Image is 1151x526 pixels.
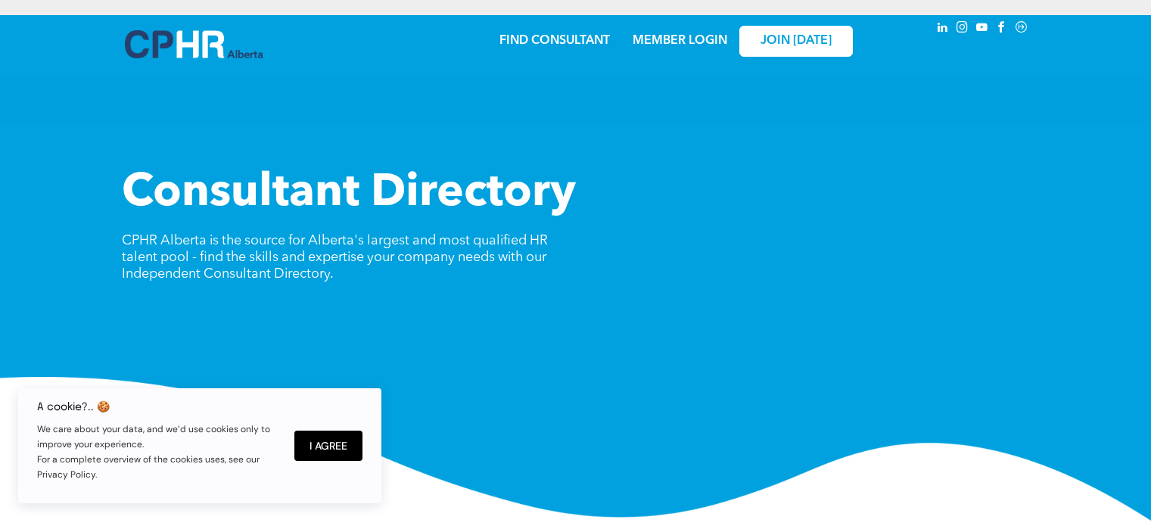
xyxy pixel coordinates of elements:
a: linkedin [935,19,951,39]
h6: A cookie?.. 🍪 [37,400,279,412]
span: JOIN [DATE] [761,34,832,48]
span: Consultant Directory [122,171,576,216]
button: I Agree [294,431,362,461]
a: JOIN [DATE] [739,26,853,57]
a: MEMBER LOGIN [633,35,727,47]
a: Social network [1013,19,1030,39]
a: facebook [994,19,1010,39]
span: CPHR Alberta is the source for Alberta's largest and most qualified HR talent pool - find the ski... [122,234,548,281]
a: FIND CONSULTANT [499,35,610,47]
p: We care about your data, and we’d use cookies only to improve your experience. For a complete ove... [37,422,279,482]
img: A blue and white logo for cp alberta [125,30,263,58]
a: youtube [974,19,991,39]
a: instagram [954,19,971,39]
